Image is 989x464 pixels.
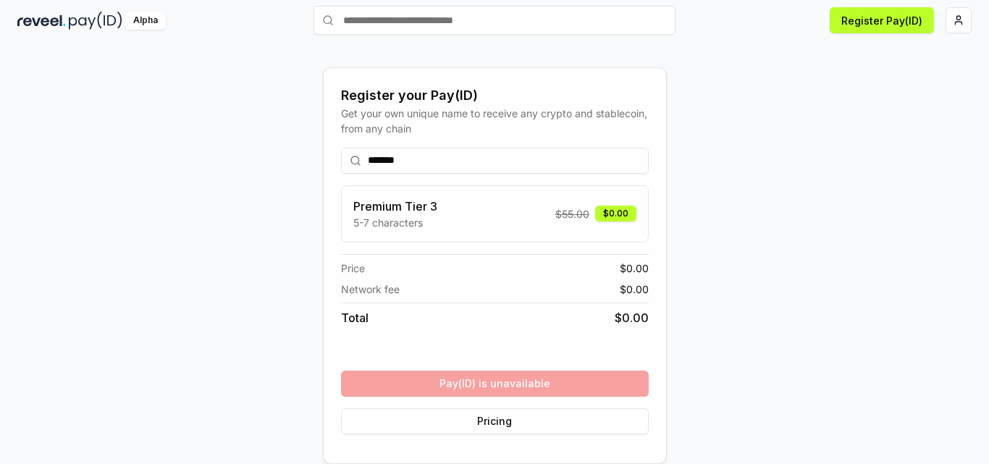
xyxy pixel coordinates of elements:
span: Price [341,261,365,276]
div: $0.00 [595,206,636,222]
span: $ 0.00 [620,261,649,276]
img: reveel_dark [17,12,66,30]
button: Pricing [341,408,649,434]
img: pay_id [69,12,122,30]
h3: Premium Tier 3 [353,198,437,215]
span: $ 0.00 [615,309,649,326]
span: Total [341,309,369,326]
span: $ 55.00 [555,206,589,222]
p: 5-7 characters [353,215,437,230]
div: Get your own unique name to receive any crypto and stablecoin, from any chain [341,106,649,136]
span: Network fee [341,282,400,297]
span: $ 0.00 [620,282,649,297]
button: Register Pay(ID) [830,7,934,33]
div: Register your Pay(ID) [341,85,649,106]
div: Alpha [125,12,166,30]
